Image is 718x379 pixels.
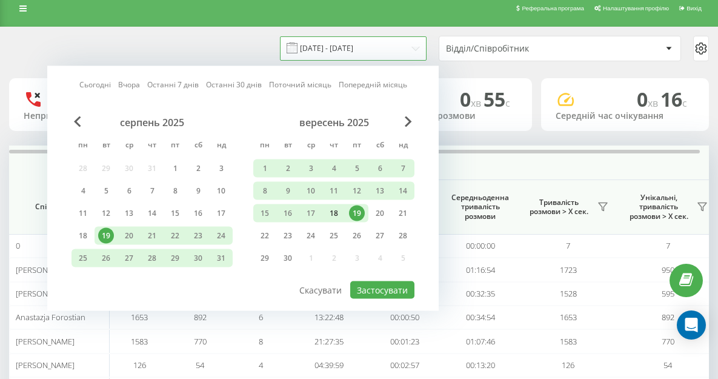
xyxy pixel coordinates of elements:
div: 19 [98,228,114,244]
div: 14 [395,183,411,199]
span: Середньоденна тривалість розмови [451,193,509,221]
div: нд 31 серп 2025 р. [210,249,233,267]
span: 1723 [560,264,577,275]
div: чт 4 вер 2025 р. [322,159,345,178]
abbr: п’ятниця [348,137,366,155]
div: 22 [257,228,273,244]
div: Open Intercom Messenger [677,310,706,340]
div: сб 16 серп 2025 р. [187,204,210,223]
div: вт 26 серп 2025 р. [95,249,118,267]
div: 25 [75,250,91,266]
div: ср 6 серп 2025 р. [118,182,141,200]
div: 4 [75,183,91,199]
span: хв [648,96,660,110]
span: Співробітник [19,202,98,212]
div: 22 [167,228,183,244]
div: нд 24 серп 2025 р. [210,227,233,245]
div: нд 7 вер 2025 р. [391,159,414,178]
div: 3 [303,161,319,176]
span: 770 [662,336,674,347]
div: пт 15 серп 2025 р. [164,204,187,223]
span: 4 [259,360,263,371]
span: Реферальна програма [522,5,584,12]
span: 7 [566,240,570,251]
div: чт 25 вер 2025 р. [322,227,345,245]
span: 1528 [560,288,577,299]
div: сб 27 вер 2025 р. [368,227,391,245]
div: 8 [167,183,183,199]
span: 1583 [131,336,148,347]
div: пт 26 вер 2025 р. [345,227,368,245]
div: сб 13 вер 2025 р. [368,182,391,200]
abbr: понеділок [256,137,274,155]
span: 950 [662,264,674,275]
td: 01:07:46 [442,329,518,353]
div: 3 [213,161,229,176]
div: 27 [372,228,388,244]
span: Anastazja Forostian [16,312,85,323]
span: 1653 [560,312,577,323]
div: 17 [213,206,229,221]
abbr: вівторок [279,137,297,155]
button: Застосувати [350,281,414,299]
div: 12 [98,206,114,221]
div: вт 9 вер 2025 р. [276,182,299,200]
div: пн 22 вер 2025 р. [253,227,276,245]
div: 28 [395,228,411,244]
div: ср 3 вер 2025 р. [299,159,322,178]
span: Вихід [686,5,702,12]
div: сб 6 вер 2025 р. [368,159,391,178]
div: 15 [167,206,183,221]
span: 7 [666,240,670,251]
abbr: четвер [325,137,343,155]
span: 892 [194,312,207,323]
div: 30 [280,250,296,266]
div: 1 [167,161,183,176]
div: 18 [75,228,91,244]
abbr: четвер [143,137,161,155]
span: хв [471,96,484,110]
div: 5 [98,183,114,199]
div: вт 2 вер 2025 р. [276,159,299,178]
div: сб 2 серп 2025 р. [187,159,210,178]
div: ср 27 серп 2025 р. [118,249,141,267]
div: ср 24 вер 2025 р. [299,227,322,245]
abbr: середа [302,137,320,155]
td: 00:01:23 [367,329,442,353]
div: вт 23 вер 2025 р. [276,227,299,245]
div: чт 28 серп 2025 р. [141,249,164,267]
div: пн 4 серп 2025 р. [71,182,95,200]
span: 54 [196,360,204,371]
div: чт 7 серп 2025 р. [141,182,164,200]
div: 17 [303,206,319,221]
div: Середній час очікування [556,111,695,121]
span: Тривалість розмови > Х сек. [524,198,594,216]
div: 21 [144,228,160,244]
div: 9 [280,183,296,199]
td: 00:34:54 [442,306,518,329]
div: 8 [257,183,273,199]
div: 4 [326,161,342,176]
span: Налаштування профілю [603,5,669,12]
span: 126 [133,360,146,371]
div: пн 1 вер 2025 р. [253,159,276,178]
div: вересень 2025 [253,116,414,129]
span: Next Month [405,116,412,127]
div: 24 [213,228,229,244]
div: 27 [121,250,137,266]
a: Поточний місяць [269,79,331,90]
div: 19 [349,206,365,221]
div: 6 [372,161,388,176]
div: 13 [121,206,137,221]
div: 26 [98,250,114,266]
a: Сьогодні [79,79,111,90]
div: вт 30 вер 2025 р. [276,249,299,267]
div: 20 [372,206,388,221]
div: пт 12 вер 2025 р. [345,182,368,200]
span: [PERSON_NAME] [16,264,75,275]
div: 15 [257,206,273,221]
div: 7 [395,161,411,176]
span: 0 [16,240,20,251]
span: [PERSON_NAME] [16,288,75,299]
a: Вчора [118,79,140,90]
